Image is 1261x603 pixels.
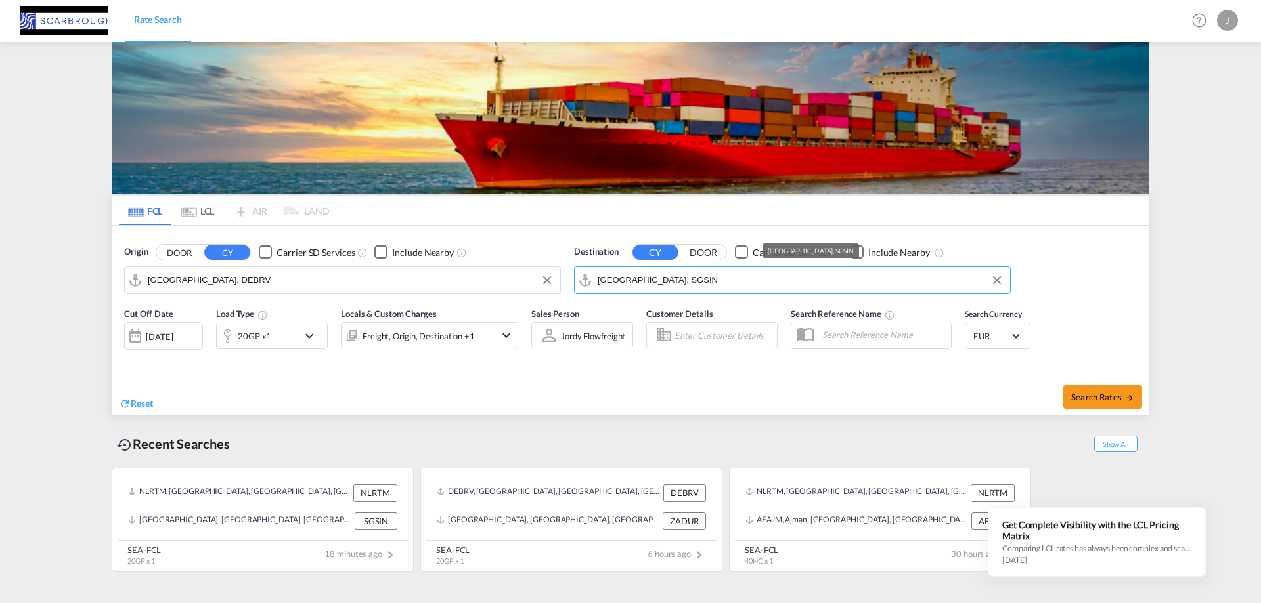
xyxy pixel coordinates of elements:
[131,398,153,409] span: Reset
[745,544,778,556] div: SEA-FCL
[768,243,854,258] div: [GEOGRAPHIC_DATA], SGSIN
[124,308,173,319] span: Cut Off Date
[1071,392,1134,402] span: Search Rates
[648,549,707,559] span: 6 hours ago
[127,556,155,565] span: 20GP x 1
[632,245,678,260] button: CY
[816,325,951,344] input: Search Reference Name
[663,512,706,530] div: ZADUR
[663,484,706,501] div: DEBRV
[119,196,329,225] md-pagination-wrapper: Use the left and right arrow keys to navigate between tabs
[112,42,1149,194] img: LCL+%26+FCL+BACKGROUND.png
[951,549,1015,559] span: 30 hours ago
[238,327,271,345] div: 20GP x1
[971,512,1015,530] div: AEAJM
[791,308,895,319] span: Search Reference Name
[575,267,1010,293] md-input-container: Singapore, SGSIN
[112,429,235,459] div: Recent Searches
[987,270,1007,290] button: Clear Input
[124,322,203,350] div: [DATE]
[972,326,1023,345] md-select: Select Currency: € EUREuro
[127,544,161,556] div: SEA-FCL
[574,245,619,259] span: Destination
[128,512,351,530] div: SGSIN, Singapore, Singapore, South East Asia, Asia Pacific
[934,247,944,258] md-icon: Unchecked: Ignores neighbouring ports when fetching rates.Checked : Includes neighbouring ports w...
[1125,393,1134,402] md-icon: icon-arrow-right
[537,270,557,290] button: Clear Input
[745,556,773,565] span: 40HC x 1
[560,326,627,345] md-select: Sales Person: Jordy flowfreight
[353,484,397,501] div: NLRTM
[646,308,713,319] span: Customer Details
[1217,10,1238,31] div: J
[437,512,659,530] div: ZADUR, Durban, South Africa, Southern Africa, Africa
[216,308,268,319] span: Load Type
[128,484,350,501] div: NLRTM, Rotterdam, Netherlands, Western Europe, Europe
[119,398,131,409] md-icon: icon-refresh
[1063,385,1142,409] button: Search Ratesicon-arrow-right
[134,14,182,25] span: Rate Search
[112,468,414,572] recent-search-card: NLRTM, [GEOGRAPHIC_DATA], [GEOGRAPHIC_DATA], [GEOGRAPHIC_DATA], [GEOGRAPHIC_DATA] NLRTM[GEOGRAPHI...
[753,246,831,259] div: Carrier SD Services
[1094,436,1138,452] span: Show All
[598,270,1004,290] input: Search by Port
[341,308,437,319] span: Locals & Custom Charges
[112,226,1149,415] div: Origin DOOR CY Checkbox No InkUnchecked: Search for CY (Container Yard) services for all selected...
[216,323,328,349] div: 20GP x1icon-chevron-down
[355,512,397,530] div: SGSIN
[171,196,224,225] md-tab-item: LCL
[324,549,398,559] span: 18 minutes ago
[498,327,514,343] md-icon: icon-chevron-down
[119,397,153,411] div: icon-refreshReset
[745,512,968,530] div: AEAJM, Ajman, United Arab Emirates, Middle East, Middle East
[301,328,324,344] md-icon: icon-chevron-down
[119,196,171,225] md-tab-item: FCL
[204,245,250,260] button: CY
[124,348,134,366] md-datepicker: Select
[1188,9,1210,31] span: Help
[277,246,355,259] div: Carrier SD Services
[382,547,398,563] md-icon: icon-chevron-right
[437,484,660,501] div: DEBRV, Bremerhaven, Germany, Western Europe, Europe
[1188,9,1217,33] div: Help
[851,245,930,259] md-checkbox: Checkbox No Ink
[117,437,133,453] md-icon: icon-backup-restore
[531,308,579,319] span: Sales Person
[965,309,1022,319] span: Search Currency
[357,247,368,258] md-icon: Unchecked: Search for CY (Container Yard) services for all selected carriers.Checked : Search for...
[973,330,1010,342] span: EUR
[436,544,470,556] div: SEA-FCL
[156,245,202,260] button: DOOR
[420,468,722,572] recent-search-card: DEBRV, [GEOGRAPHIC_DATA], [GEOGRAPHIC_DATA], [GEOGRAPHIC_DATA], [GEOGRAPHIC_DATA] DEBRV[GEOGRAPHI...
[691,547,707,563] md-icon: icon-chevron-right
[675,325,773,345] input: Enter Customer Details
[374,245,454,259] md-checkbox: Checkbox No Ink
[148,270,554,290] input: Search by Port
[868,246,930,259] div: Include Nearby
[971,484,1015,501] div: NLRTM
[392,246,454,259] div: Include Nearby
[259,245,355,259] md-checkbox: Checkbox No Ink
[436,556,464,565] span: 20GP x 1
[257,310,268,320] md-icon: icon-information-outline
[561,331,625,341] div: Jordy flowfreight
[456,247,467,258] md-icon: Unchecked: Ignores neighbouring ports when fetching rates.Checked : Includes neighbouring ports w...
[680,245,726,260] button: DOOR
[125,267,560,293] md-input-container: Bremerhaven, DEBRV
[885,310,895,320] md-icon: Your search will be saved by the below given name
[20,6,108,35] img: 0d37db508e1711f0ac6a65b63199bd14.jpg
[745,484,967,501] div: NLRTM, Rotterdam, Netherlands, Western Europe, Europe
[735,245,831,259] md-checkbox: Checkbox No Ink
[363,327,475,345] div: Freight Origin Destination Factory Stuffing
[341,322,518,348] div: Freight Origin Destination Factory Stuffingicon-chevron-down
[146,331,173,343] div: [DATE]
[124,245,148,259] span: Origin
[729,468,1031,572] recent-search-card: NLRTM, [GEOGRAPHIC_DATA], [GEOGRAPHIC_DATA], [GEOGRAPHIC_DATA], [GEOGRAPHIC_DATA] NLRTMAEAJM, Ajm...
